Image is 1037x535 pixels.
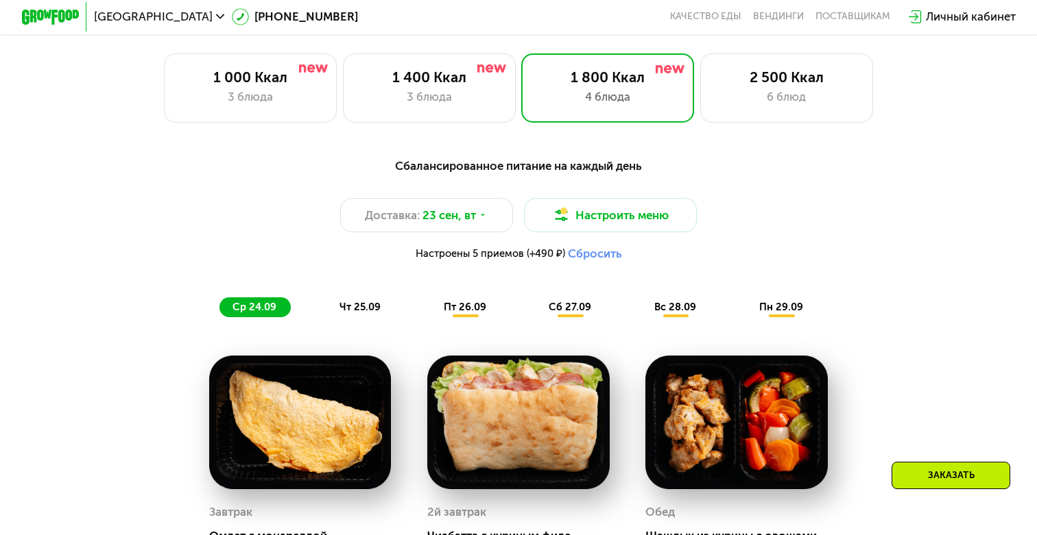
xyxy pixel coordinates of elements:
button: Настроить меню [524,198,697,232]
div: 6 блюд [715,88,858,105]
div: 2й завтрак [427,501,486,523]
span: ср 24.09 [233,301,276,313]
a: Вендинги [753,11,804,23]
span: сб 27.09 [549,301,591,313]
a: Качество еды [670,11,741,23]
span: пт 26.09 [444,301,486,313]
div: 1 800 Ккал [536,69,679,86]
div: Обед [645,501,675,523]
span: пн 29.09 [759,301,803,313]
div: Завтрак [209,501,252,523]
button: Сбросить [568,247,622,261]
div: 1 400 Ккал [358,69,501,86]
div: Сбалансированное питание на каждый день [92,157,944,175]
div: 1 000 Ккал [179,69,322,86]
div: 3 блюда [179,88,322,105]
span: Настроены 5 приемов (+490 ₽) [416,249,565,259]
div: Личный кабинет [926,8,1016,25]
span: вс 28.09 [654,301,696,313]
div: 4 блюда [536,88,679,105]
span: 23 сен, вт [422,207,476,224]
div: поставщикам [815,11,890,23]
div: 3 блюда [358,88,501,105]
div: Заказать [892,462,1010,489]
a: [PHONE_NUMBER] [232,8,359,25]
span: [GEOGRAPHIC_DATA] [94,11,213,23]
div: 2 500 Ккал [715,69,858,86]
span: Доставка: [365,207,420,224]
span: чт 25.09 [339,301,381,313]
